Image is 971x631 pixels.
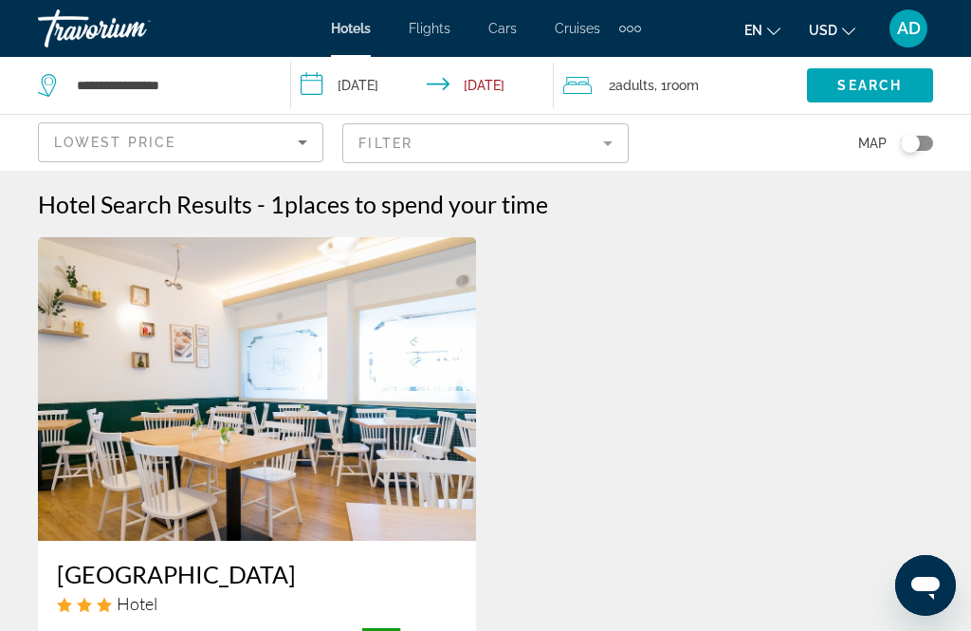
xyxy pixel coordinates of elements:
[57,560,457,588] a: [GEOGRAPHIC_DATA]
[837,78,902,93] span: Search
[809,23,837,38] span: USD
[809,16,855,44] button: Change currency
[858,130,887,157] span: Map
[667,78,699,93] span: Room
[744,23,762,38] span: en
[654,72,699,99] span: , 1
[117,593,157,614] span: Hotel
[887,135,933,152] button: Toggle map
[54,135,175,150] span: Lowest Price
[615,78,654,93] span: Adults
[54,131,307,154] mat-select: Sort by
[807,68,933,102] button: Search
[291,57,554,114] button: Check-in date: Oct 26, 2025 Check-out date: Oct 29, 2025
[342,122,628,164] button: Filter
[619,13,641,44] button: Extra navigation items
[895,555,956,616] iframe: Button to launch messaging window
[555,21,600,36] a: Cruises
[554,57,807,114] button: Travelers: 2 adults, 0 children
[38,4,228,53] a: Travorium
[884,9,933,48] button: User Menu
[744,16,780,44] button: Change language
[331,21,371,36] a: Hotels
[897,19,921,38] span: AD
[57,593,457,614] div: 3 star Hotel
[257,190,266,218] span: -
[609,72,654,99] span: 2
[284,190,548,218] span: places to spend your time
[488,21,517,36] a: Cars
[38,237,476,541] img: Hotel image
[38,190,252,218] h1: Hotel Search Results
[409,21,450,36] a: Flights
[270,190,548,218] h2: 1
